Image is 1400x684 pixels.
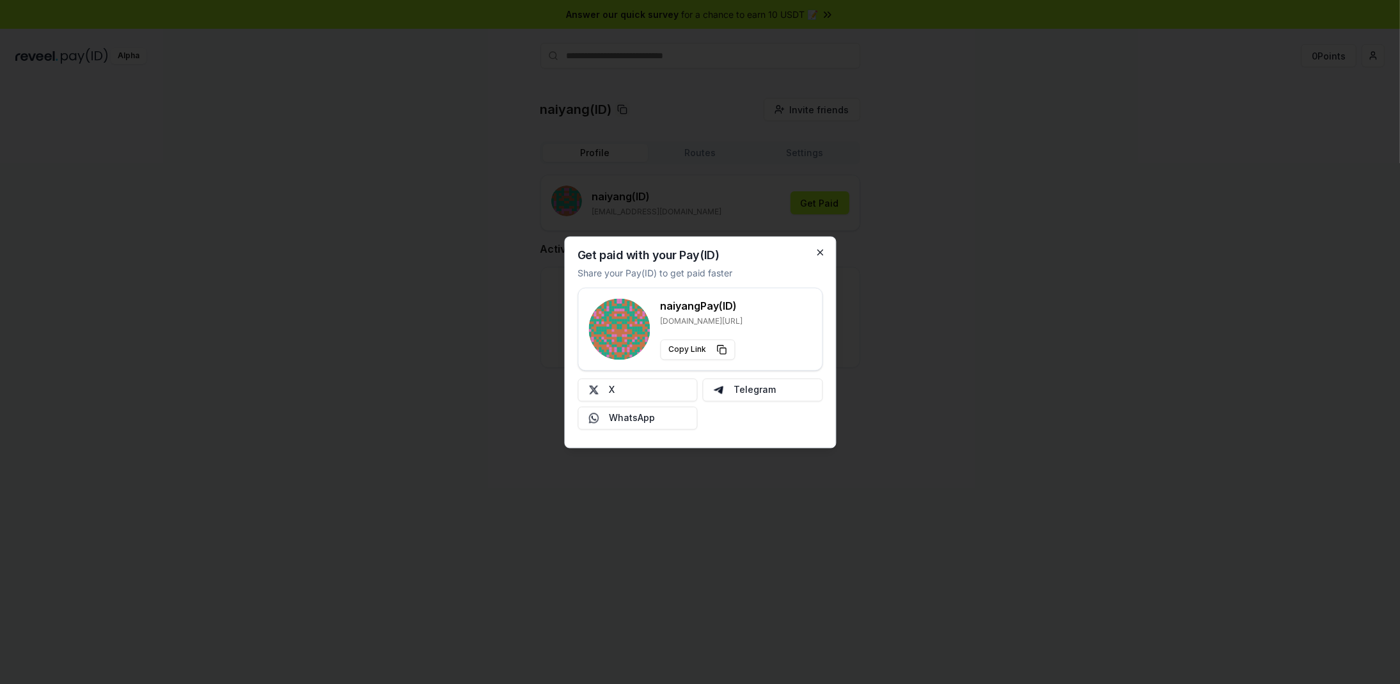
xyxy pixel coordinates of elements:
[588,413,599,423] img: Whatsapp
[660,339,735,360] button: Copy Link
[588,385,599,395] img: X
[578,406,698,429] button: WhatsApp
[578,266,732,280] p: Share your Pay(ID) to get paid faster
[660,316,743,326] p: [DOMAIN_NAME][URL]
[703,378,823,401] button: Telegram
[714,385,724,395] img: Telegram
[578,378,698,401] button: X
[578,250,719,261] h2: Get paid with your Pay(ID)
[660,298,743,314] h3: naiyang Pay(ID)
